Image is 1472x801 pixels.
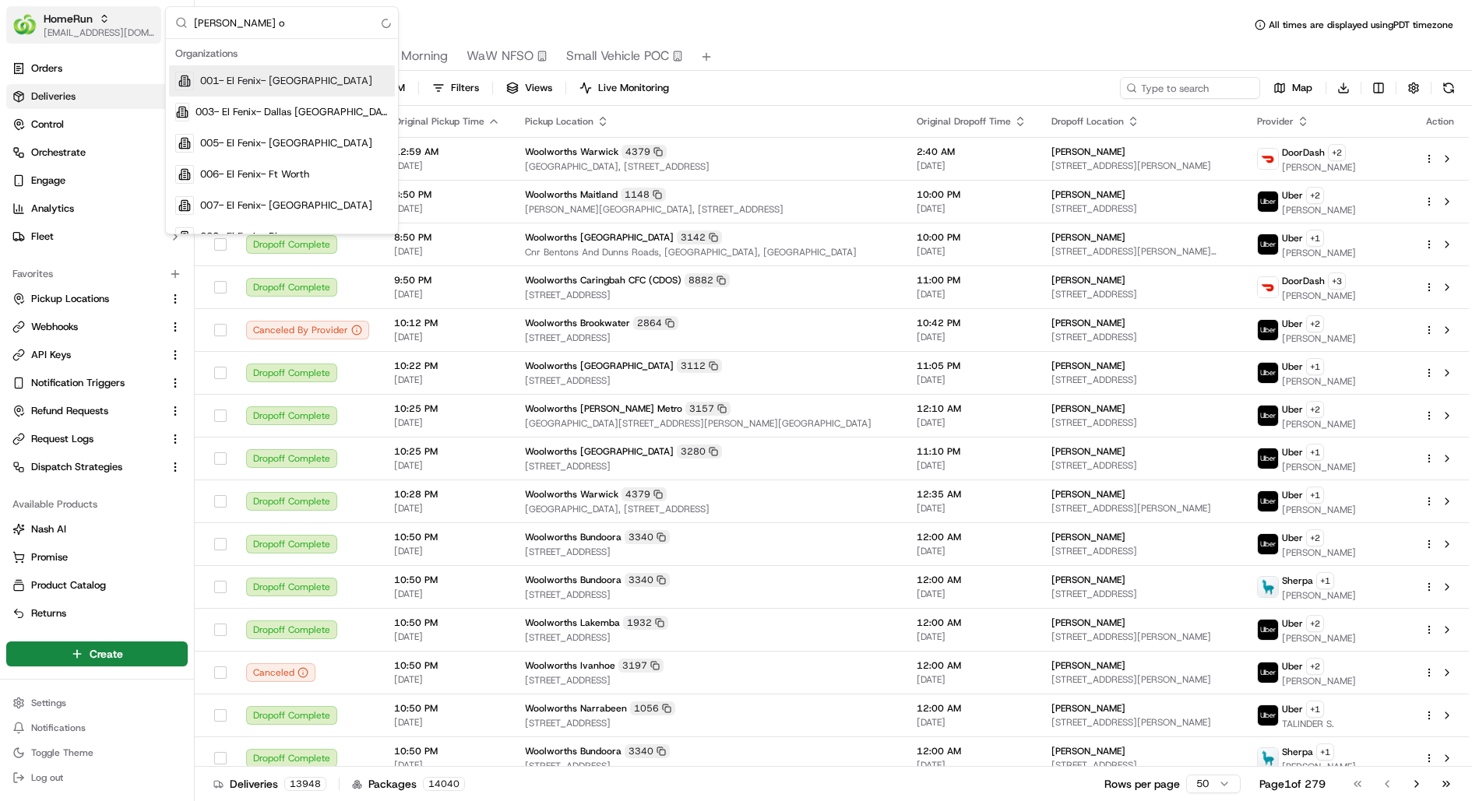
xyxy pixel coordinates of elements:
[394,588,500,600] span: [DATE]
[200,74,372,88] span: 001- El Fenix- [GEOGRAPHIC_DATA]
[1282,360,1303,373] span: Uber
[6,455,188,480] button: Dispatch Strategies
[6,56,188,81] a: Orders
[1258,320,1278,340] img: uber-new-logo.jpeg
[1282,504,1356,516] span: [PERSON_NAME]
[31,292,109,306] span: Pickup Locations
[1051,673,1232,686] span: [STREET_ADDRESS][PERSON_NAME]
[394,160,500,172] span: [DATE]
[12,292,163,306] a: Pickup Locations
[917,402,1027,415] span: 12:10 AM
[1258,577,1278,597] img: sherpa_logo.png
[6,112,188,137] button: Control
[1282,403,1303,416] span: Uber
[917,617,1027,629] span: 12:00 AM
[1316,743,1334,761] button: +1
[200,136,372,150] span: 005- El Fenix- [GEOGRAPHIC_DATA]
[9,219,125,247] a: 📗Knowledge Base
[677,444,722,458] div: 3280
[1282,675,1356,687] span: [PERSON_NAME]
[31,522,66,536] span: Nash AI
[1306,487,1324,504] button: +1
[1051,545,1232,557] span: [STREET_ADDRESS]
[6,517,188,542] button: Nash AI
[917,416,1027,429] span: [DATE]
[625,573,670,587] div: 3340
[1051,631,1232,643] span: [STREET_ADDRESS][PERSON_NAME]
[917,115,1011,128] span: Original Dropoff Time
[1282,332,1356,345] span: [PERSON_NAME]
[917,160,1027,172] span: [DATE]
[16,148,44,176] img: 1736555255976-a54dd68f-1ca7-489b-9aae-adbdc363a1c4
[394,331,500,343] span: [DATE]
[31,578,106,592] span: Product Catalog
[525,445,674,458] span: Woolworths [GEOGRAPHIC_DATA]
[917,488,1027,501] span: 12:35 AM
[1282,375,1356,388] span: [PERSON_NAME]
[16,15,47,46] img: Nash
[1282,632,1356,645] span: [PERSON_NAME]
[31,376,125,390] span: Notification Triggers
[6,492,188,517] div: Available Products
[12,12,37,37] img: HomeRun
[917,374,1027,386] span: [DATE]
[147,225,250,241] span: API Documentation
[394,374,500,386] span: [DATE]
[6,6,161,44] button: HomeRunHomeRun[EMAIL_ADDRESS][DOMAIN_NAME]
[917,202,1027,215] span: [DATE]
[169,42,395,65] div: Organizations
[566,47,669,65] span: Small Vehicle POC
[90,646,123,662] span: Create
[525,702,627,715] span: Woolworths Narrabeen
[1306,658,1324,675] button: +2
[525,631,892,644] span: [STREET_ADDRESS]
[1051,331,1232,343] span: [STREET_ADDRESS]
[1051,317,1125,329] span: [PERSON_NAME]
[917,531,1027,543] span: 12:00 AM
[525,546,892,558] span: [STREET_ADDRESS]
[44,26,155,39] button: [EMAIL_ADDRESS][DOMAIN_NAME]
[1051,588,1232,600] span: [STREET_ADDRESS]
[200,198,372,213] span: 007- El Fenix- [GEOGRAPHIC_DATA]
[1424,115,1456,128] div: Action
[31,174,65,188] span: Engage
[525,317,630,329] span: Woolworths Brookwater
[623,616,668,630] div: 1932
[246,321,369,339] button: Canceled By Provider
[401,47,448,65] span: Morning
[6,742,188,764] button: Toggle Theme
[1051,115,1124,128] span: Dropoff Location
[6,399,188,423] button: Refund Requests
[1266,77,1319,99] button: Map
[1282,247,1356,259] span: [PERSON_NAME]
[1282,461,1356,473] span: [PERSON_NAME]
[1438,77,1460,99] button: Refresh
[1282,703,1303,715] span: Uber
[12,460,163,474] a: Dispatch Strategies
[12,522,181,536] a: Nash AI
[1051,188,1125,201] span: [PERSON_NAME]
[1051,360,1125,372] span: [PERSON_NAME]
[31,90,76,104] span: Deliveries
[1282,446,1303,458] span: Uber
[1282,204,1356,216] span: [PERSON_NAME]
[525,360,674,372] span: Woolworths [GEOGRAPHIC_DATA]
[6,427,188,451] button: Request Logs
[572,77,676,99] button: Live Monitoring
[1306,615,1324,632] button: +2
[394,631,500,643] span: [DATE]
[12,404,163,418] a: Refund Requests
[525,417,892,430] span: [GEOGRAPHIC_DATA][STREET_ADDRESS][PERSON_NAME][GEOGRAPHIC_DATA]
[31,771,63,784] span: Log out
[525,81,552,95] span: Views
[1282,574,1313,587] span: Sherpa
[394,231,500,244] span: 8:50 PM
[1051,160,1232,172] span: [STREET_ADDRESS][PERSON_NAME]
[1257,115,1294,128] span: Provider
[525,231,674,244] span: Woolworths [GEOGRAPHIC_DATA]
[1258,406,1278,426] img: uber-new-logo.jpeg
[1328,272,1346,290] button: +3
[394,288,500,300] span: [DATE]
[917,588,1027,600] span: [DATE]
